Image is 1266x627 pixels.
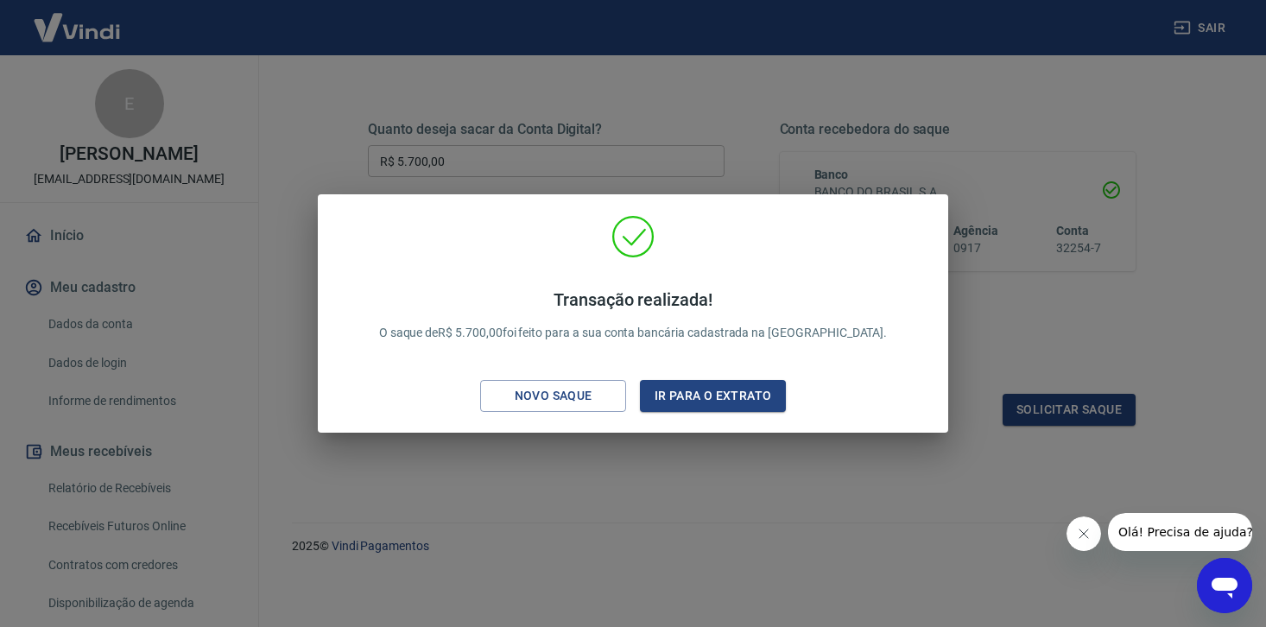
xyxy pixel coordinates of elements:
[1067,516,1101,551] iframe: Fechar mensagem
[640,380,786,412] button: Ir para o extrato
[379,289,888,310] h4: Transação realizada!
[494,385,613,407] div: Novo saque
[480,380,626,412] button: Novo saque
[379,289,888,342] p: O saque de R$ 5.700,00 foi feito para a sua conta bancária cadastrada na [GEOGRAPHIC_DATA].
[1197,558,1252,613] iframe: Botão para abrir a janela de mensagens
[10,12,145,26] span: Olá! Precisa de ajuda?
[1108,513,1252,551] iframe: Mensagem da empresa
